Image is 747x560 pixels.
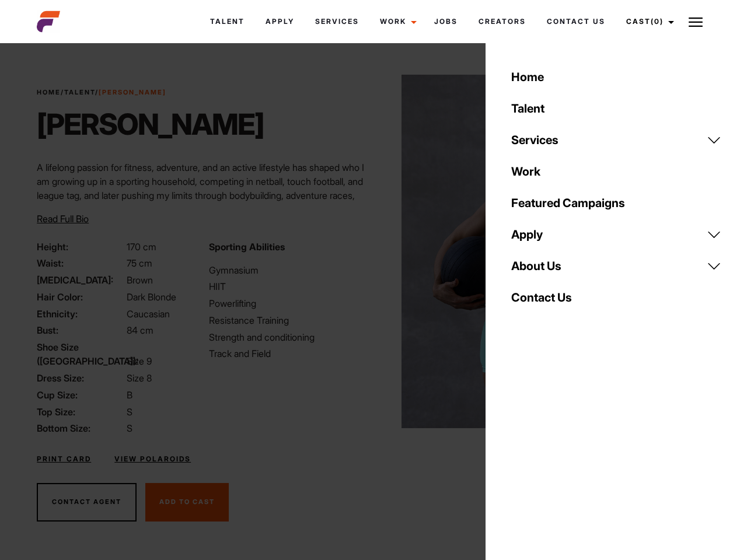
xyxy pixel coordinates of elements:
a: Home [37,88,61,96]
a: Contact Us [504,282,728,313]
a: Creators [468,6,536,37]
span: (0) [651,17,664,26]
span: Bust: [37,323,124,337]
li: Strength and conditioning [209,330,366,344]
a: Apply [504,219,728,250]
a: Print Card [37,454,91,464]
span: Height: [37,240,124,254]
a: Services [305,6,369,37]
img: cropped-aefm-brand-fav-22-square.png [37,10,60,33]
a: Talent [200,6,255,37]
span: Size 8 [127,372,152,384]
a: Services [504,124,728,156]
a: View Polaroids [114,454,191,464]
span: Bottom Size: [37,421,124,435]
span: Waist: [37,256,124,270]
span: Brown [127,274,153,286]
span: Hair Color: [37,290,124,304]
a: Featured Campaigns [504,187,728,219]
a: Home [504,61,728,93]
li: Powerlifting [209,296,366,310]
span: Top Size: [37,405,124,419]
a: Talent [64,88,95,96]
span: Dress Size: [37,371,124,385]
a: Work [369,6,424,37]
li: HIIT [209,279,366,293]
span: S [127,422,132,434]
button: Add To Cast [145,483,229,521]
span: Shoe Size ([GEOGRAPHIC_DATA]): [37,340,124,368]
span: 75 cm [127,257,152,269]
span: [MEDICAL_DATA]: [37,273,124,287]
li: Track and Field [209,346,366,360]
li: Resistance Training [209,313,366,327]
span: 84 cm [127,324,153,336]
span: S [127,406,132,418]
span: Ethnicity: [37,307,124,321]
a: Work [504,156,728,187]
p: A lifelong passion for fitness, adventure, and an active lifestyle has shaped who I am growing up... [37,160,366,216]
img: Burger icon [689,15,703,29]
strong: Sporting Abilities [209,241,285,253]
span: Read Full Bio [37,213,89,225]
span: / / [37,87,166,97]
a: About Us [504,250,728,282]
span: Add To Cast [159,498,215,506]
strong: [PERSON_NAME] [99,88,166,96]
h1: [PERSON_NAME] [37,107,264,142]
button: Contact Agent [37,483,137,521]
span: Dark Blonde [127,291,176,303]
a: Cast(0) [616,6,681,37]
span: Size 9 [127,355,152,367]
span: B [127,389,132,401]
a: Talent [504,93,728,124]
button: Read Full Bio [37,212,89,226]
a: Jobs [424,6,468,37]
a: Apply [255,6,305,37]
a: Contact Us [536,6,616,37]
span: Cup Size: [37,388,124,402]
span: 170 cm [127,241,156,253]
span: Caucasian [127,308,170,320]
li: Gymnasium [209,263,366,277]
